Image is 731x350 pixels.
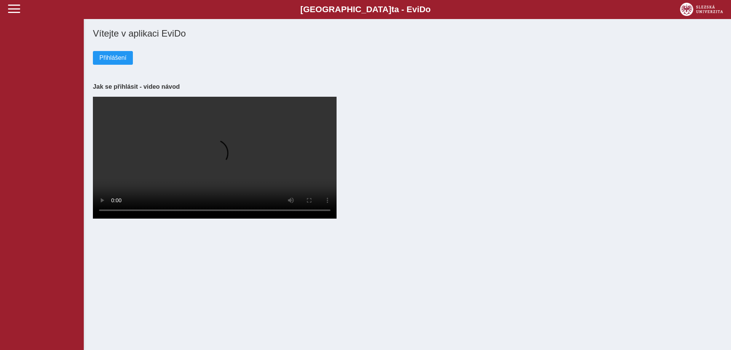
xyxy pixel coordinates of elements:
button: Přihlášení [93,51,133,65]
video: Your browser does not support the video tag. [93,97,337,219]
h1: Vítejte v aplikaci EviDo [93,28,722,39]
img: logo_web_su.png [680,3,723,16]
b: [GEOGRAPHIC_DATA] a - Evi [23,5,708,14]
span: D [419,5,425,14]
span: o [426,5,431,14]
span: Přihlášení [99,54,126,61]
span: t [391,5,394,14]
h3: Jak se přihlásit - video návod [93,83,722,90]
